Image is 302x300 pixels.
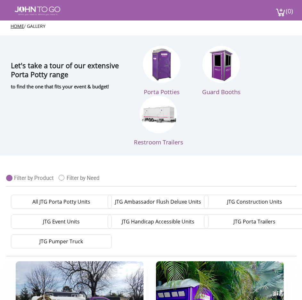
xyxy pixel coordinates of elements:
[27,23,45,29] a: Gallery
[202,88,241,96] span: Guard Booths
[59,172,104,181] a: Filter by Need
[194,46,248,96] a: Guard Booths
[135,46,188,96] a: Porta Potties
[134,138,183,146] span: Restroom Trailers
[276,8,285,17] img: cart a
[11,234,112,248] a: JTG Pumper Truck
[11,195,112,209] a: All JTG Porta Potty Units
[11,215,112,229] a: JTG Event Units
[15,6,60,15] img: JOHN to go
[11,23,24,29] a: Home
[276,274,302,300] button: Live Chat
[132,96,185,146] a: Restroom Trailers
[6,172,59,181] a: Filter by Product
[202,46,240,83] img: Guard booths
[143,46,180,83] img: Porta Potties
[140,96,177,133] img: Restroon Trailers
[108,215,208,229] a: JTG Handicap Accessible Units
[144,88,180,96] span: Porta Potties
[11,23,291,29] ul: /
[108,195,208,209] a: JTG Ambassador Flush Deluxe Units
[11,42,122,79] h1: Let's take a tour of our extensive Porta Potty range
[285,2,293,15] span: (0)
[11,82,122,91] p: to find the one that fits your event & budget!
